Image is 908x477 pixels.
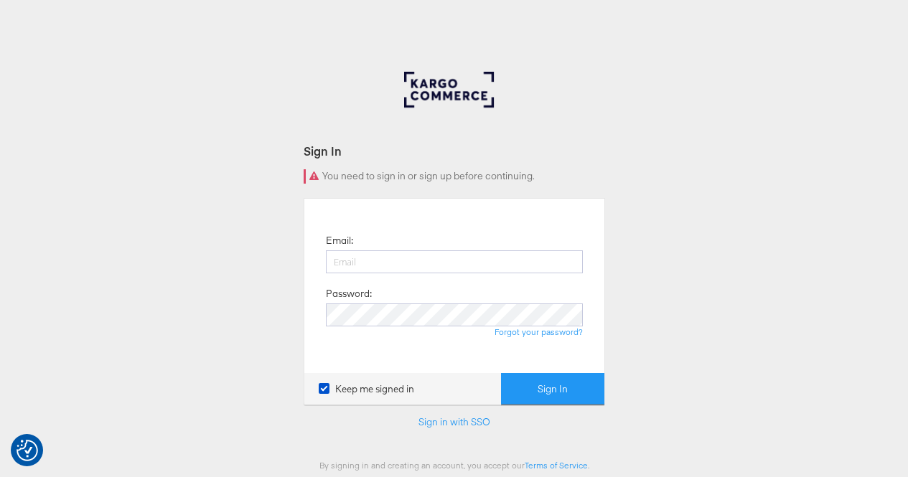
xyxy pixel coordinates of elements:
[17,440,38,461] img: Revisit consent button
[326,287,372,301] label: Password:
[304,143,605,159] div: Sign In
[304,460,605,471] div: By signing in and creating an account, you accept our .
[326,234,353,247] label: Email:
[495,326,583,337] a: Forgot your password?
[501,373,604,405] button: Sign In
[304,169,605,184] div: You need to sign in or sign up before continuing.
[326,250,583,273] input: Email
[319,382,414,396] label: Keep me signed in
[418,415,490,428] a: Sign in with SSO
[525,460,588,471] a: Terms of Service
[17,440,38,461] button: Consent Preferences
